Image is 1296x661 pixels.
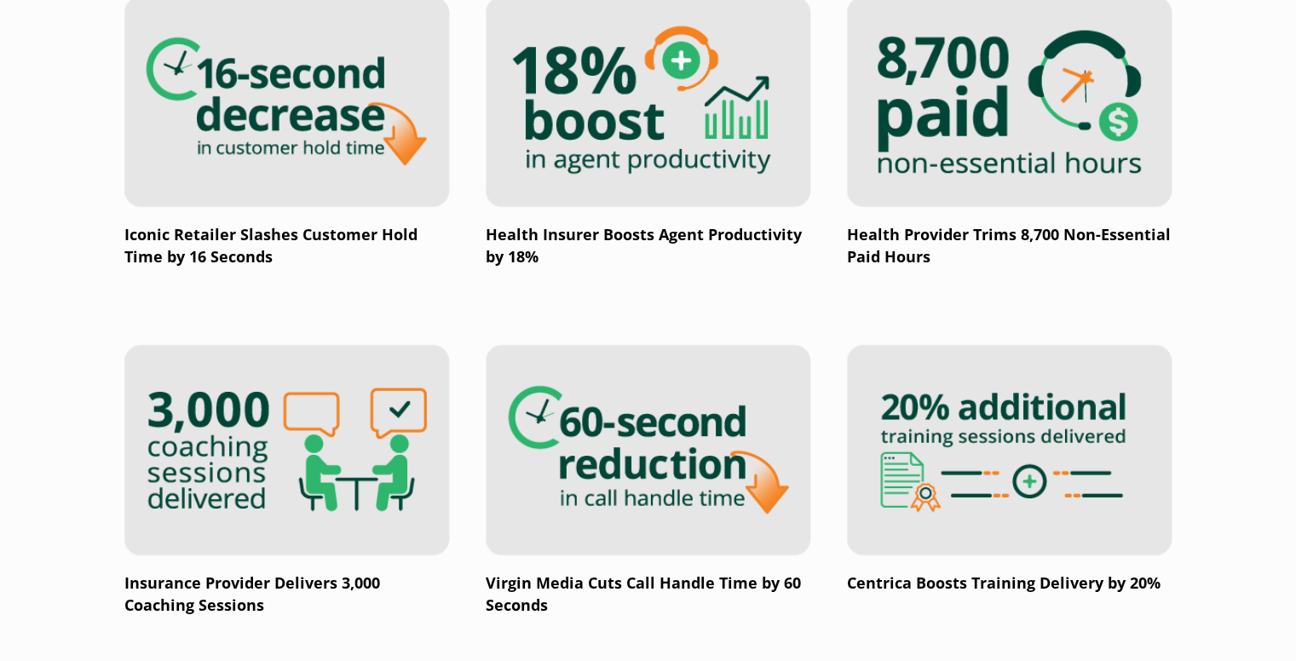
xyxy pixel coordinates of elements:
p: Centrica Boosts Training Delivery by 20% [847,572,1172,595]
a: Insurance Provider Delivers 3,000 Coaching Sessions [124,344,450,617]
p: Insurance Provider Delivers 3,000 Coaching Sessions [124,572,450,617]
p: Iconic Retailer Slashes Customer Hold Time by 16 Seconds [124,224,450,268]
p: Virgin Media Cuts Call Handle Time by 60 Seconds [486,572,811,617]
a: Centrica Boosts Training Delivery by 20% [847,344,1172,595]
a: Virgin Media Cuts Call Handle Time by 60 Seconds [486,344,811,617]
p: Health Provider Trims 8,700 Non-Essential Paid Hours [847,224,1172,268]
p: Health Insurer Boosts Agent Productivity by 18% [486,224,811,268]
